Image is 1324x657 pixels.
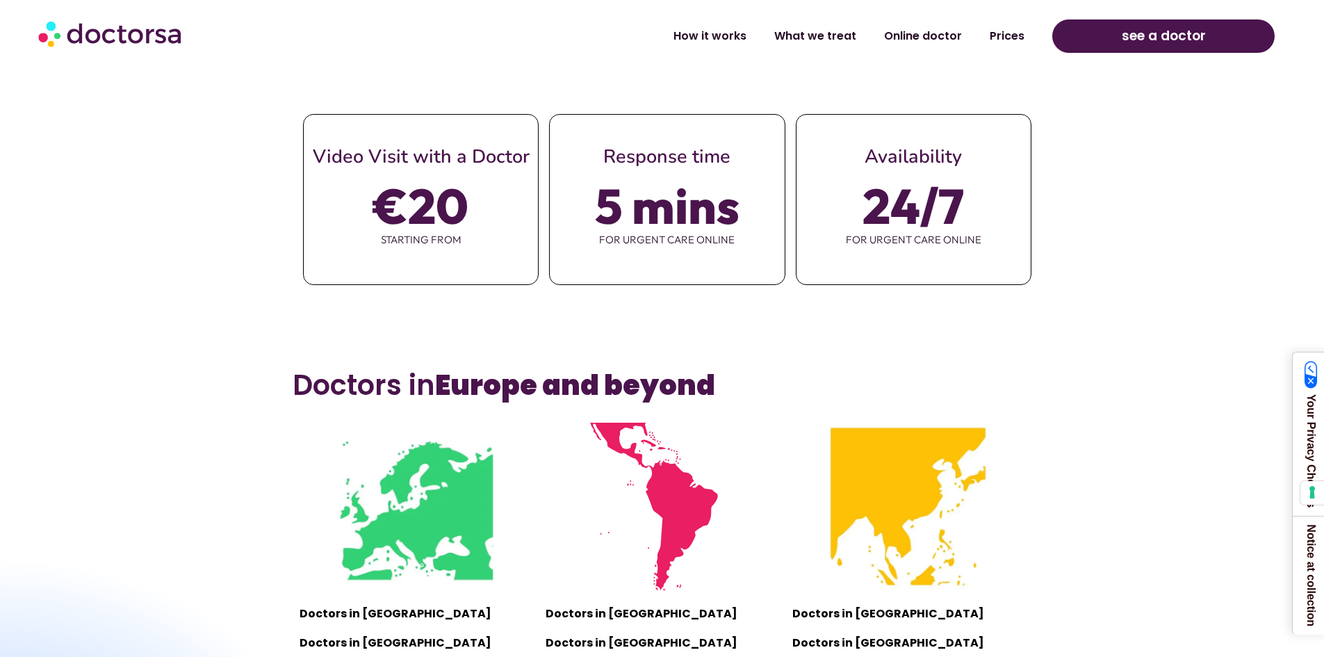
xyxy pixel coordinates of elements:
span: Availability [865,144,962,170]
nav: Menu [342,20,1038,52]
a: What we treat [760,20,870,52]
button: Your consent preferences for tracking technologies [1300,481,1324,505]
span: 5 mins [595,186,739,225]
span: starting from [304,225,538,254]
img: California Consumer Privacy Act (CCPA) Opt-Out Icon [1305,361,1318,389]
p: Doctors in [GEOGRAPHIC_DATA] [300,604,532,624]
img: Mini map of the countries where Doctorsa is available - Europe, UK and Turkey [332,423,500,590]
span: Video Visit with a Doctor [313,144,530,170]
p: Doctors in [GEOGRAPHIC_DATA] [792,604,1024,624]
a: How it works [660,20,760,52]
span: Response time [603,144,730,170]
p: Doctors in [GEOGRAPHIC_DATA] [792,633,1024,653]
span: for urgent care online [550,225,784,254]
p: Doctors in [GEOGRAPHIC_DATA] [546,604,778,624]
h3: Doctors in [293,368,1031,402]
p: Doctors in [GEOGRAPHIC_DATA] [546,633,778,653]
b: Europe and beyond [435,366,715,405]
p: Doctors in [GEOGRAPHIC_DATA] [300,633,532,653]
span: see a doctor [1122,25,1206,47]
a: Prices [976,20,1038,52]
span: 24/7 [863,186,964,225]
span: for urgent care online [796,225,1031,254]
a: see a doctor [1052,19,1275,53]
img: Mini map of the countries where Doctorsa is available - Latin America [578,423,746,590]
a: Online doctor [870,20,976,52]
span: €20 [373,186,468,225]
img: Mini map of the countries where Doctorsa is available - Southeast Asia [824,423,992,590]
